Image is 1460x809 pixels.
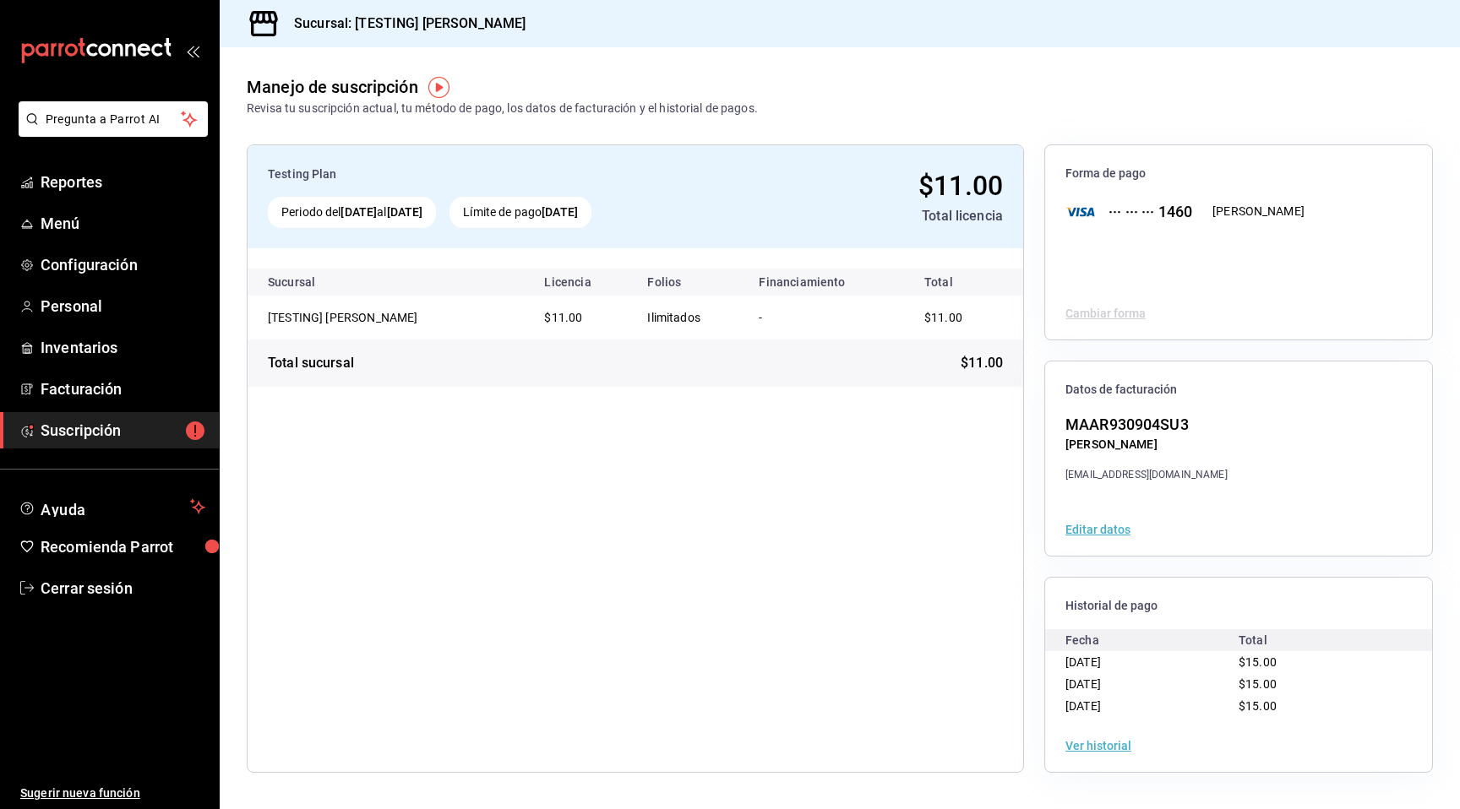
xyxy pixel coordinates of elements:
img: Tooltip marker [428,77,449,98]
strong: [DATE] [542,205,578,219]
div: [DATE] [1065,651,1239,673]
button: open_drawer_menu [186,44,199,57]
div: [PERSON_NAME] [1065,436,1228,453]
strong: [DATE] [387,205,423,219]
div: Periodo del al [268,197,436,228]
div: Total licencia [762,206,1003,226]
span: $15.00 [1239,677,1277,691]
span: Cerrar sesión [41,577,205,600]
span: $11.00 [544,311,582,324]
div: MAAR930904SU3 [1065,413,1228,436]
span: Menú [41,212,205,235]
span: Historial de pago [1065,598,1412,614]
strong: [DATE] [340,205,377,219]
a: Pregunta a Parrot AI [12,122,208,140]
div: [EMAIL_ADDRESS][DOMAIN_NAME] [1065,467,1228,482]
span: Suscripción [41,419,205,442]
div: Total sucursal [268,353,354,373]
span: Reportes [41,171,205,193]
button: Cambiar forma [1065,307,1146,319]
td: Ilimitados [634,296,745,339]
span: Ayuda [41,497,183,517]
span: Facturación [41,377,205,400]
div: Revisa tu suscripción actual, tu método de pago, los datos de facturación y el historial de pagos. [247,100,758,117]
h3: Sucursal: [TESTING] [PERSON_NAME] [281,14,526,34]
div: [TESTING] [PERSON_NAME] [268,309,437,326]
span: $11.00 [961,353,1003,373]
div: ··· ··· ··· 1460 [1095,200,1192,223]
span: Personal [41,295,205,318]
span: Datos de facturación [1065,382,1412,398]
span: Forma de pago [1065,166,1412,182]
th: Folios [634,269,745,296]
div: Manejo de suscripción [247,74,418,100]
td: - [745,296,903,339]
div: Límite de pago [449,197,591,228]
div: Fecha [1065,629,1239,651]
th: Licencia [531,269,634,296]
div: [TESTING] Rick Manzanares [268,309,437,326]
span: Configuración [41,253,205,276]
div: Testing Plan [268,166,749,183]
div: [DATE] [1065,695,1239,717]
button: Editar datos [1065,524,1130,535]
th: Total [904,269,1023,296]
span: Inventarios [41,336,205,359]
div: [DATE] [1065,673,1239,695]
button: Ver historial [1065,740,1131,752]
span: Sugerir nueva función [20,785,205,802]
span: $11.00 [918,170,1003,202]
th: Financiamiento [745,269,903,296]
span: Recomienda Parrot [41,535,205,558]
div: [PERSON_NAME] [1212,203,1305,220]
button: Pregunta a Parrot AI [19,101,208,137]
span: $15.00 [1239,699,1277,713]
span: $11.00 [924,311,962,324]
span: $15.00 [1239,655,1277,669]
div: Sucursal [268,275,361,289]
div: Total [1239,629,1412,651]
span: Pregunta a Parrot AI [46,111,182,128]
